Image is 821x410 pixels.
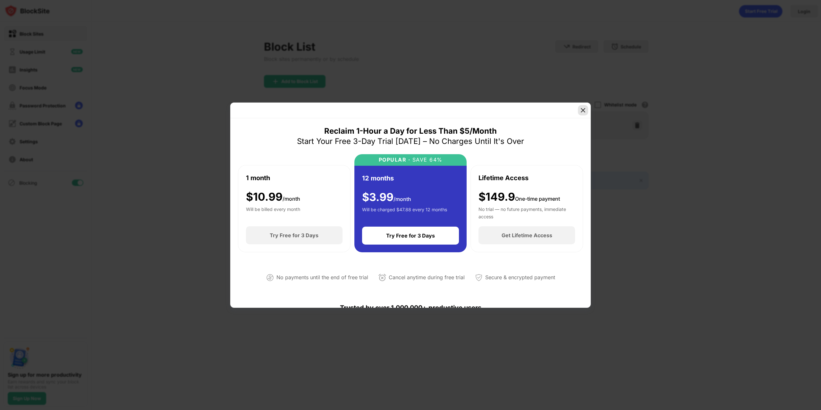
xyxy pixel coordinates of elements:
[475,274,483,281] img: secured-payment
[246,190,300,204] div: $ 10.99
[378,274,386,281] img: cancel-anytime
[478,190,560,204] div: $149.9
[389,273,465,282] div: Cancel anytime during free trial
[478,173,529,183] div: Lifetime Access
[270,232,318,238] div: Try Free for 3 Days
[362,191,411,204] div: $ 3.99
[410,157,443,163] div: SAVE 64%
[478,206,575,219] div: No trial — no future payments, immediate access
[386,232,435,239] div: Try Free for 3 Days
[266,274,274,281] img: not-paying
[362,173,394,183] div: 12 months
[276,273,368,282] div: No payments until the end of free trial
[246,173,270,183] div: 1 month
[283,196,300,202] span: /month
[246,206,300,219] div: Will be billed every month
[362,206,447,219] div: Will be charged $47.88 every 12 months
[379,157,410,163] div: POPULAR ·
[324,126,497,136] div: Reclaim 1-Hour a Day for Less Than $5/Month
[238,292,583,323] div: Trusted by over 1,000,000+ productive users
[502,232,552,238] div: Get Lifetime Access
[297,136,524,146] div: Start Your Free 3-Day Trial [DATE] – No Charges Until It's Over
[485,273,555,282] div: Secure & encrypted payment
[394,196,411,202] span: /month
[515,196,560,202] span: One-time payment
